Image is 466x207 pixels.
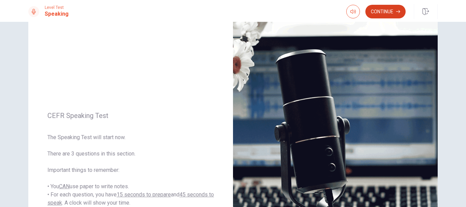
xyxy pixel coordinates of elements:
[45,5,69,10] span: Level Test
[59,183,70,190] u: CAN
[117,191,171,198] u: 15 seconds to prepare
[47,112,214,120] span: CEFR Speaking Test
[45,10,69,18] h1: Speaking
[365,5,406,18] button: Continue
[47,133,214,207] span: The Speaking Test will start now. There are 3 questions in this section. Important things to reme...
